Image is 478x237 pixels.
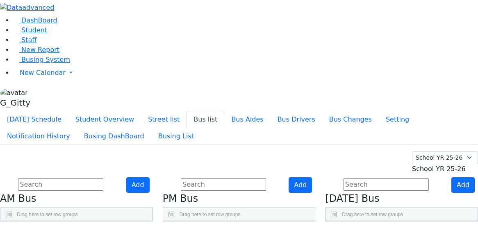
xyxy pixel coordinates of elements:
[13,26,47,34] a: Student
[13,16,57,24] a: DashBoard
[126,177,150,193] button: Add
[412,151,478,164] select: Default select example
[289,177,312,193] button: Add
[18,178,103,191] input: Search
[344,178,429,191] input: Search
[21,26,47,34] span: Student
[180,212,241,217] span: Drag here to set row groups
[68,111,141,128] button: Student Overview
[21,36,36,44] span: Staff
[13,65,478,81] a: New Calendar
[13,56,70,63] a: Busing System
[379,111,416,128] button: Setting
[141,111,187,128] button: Street list
[342,212,403,217] span: Drag here to set row groups
[20,69,66,77] span: New Calendar
[13,46,59,54] a: New Report
[151,128,201,145] button: Busing List
[271,111,322,128] button: Bus Drivers
[325,193,478,205] h4: [DATE] Bus
[163,193,316,205] h4: PM Bus
[181,178,266,191] input: Search
[17,212,78,217] span: Drag here to set row groups
[21,56,70,63] span: Busing System
[451,177,475,193] button: Add
[412,165,466,173] span: School YR 25-26
[21,46,59,54] span: New Report
[21,16,57,24] span: DashBoard
[224,111,270,128] button: Bus Aides
[322,111,379,128] button: Bus Changes
[187,111,224,128] button: Bus list
[77,128,151,145] button: Busing DashBoard
[13,36,36,44] a: Staff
